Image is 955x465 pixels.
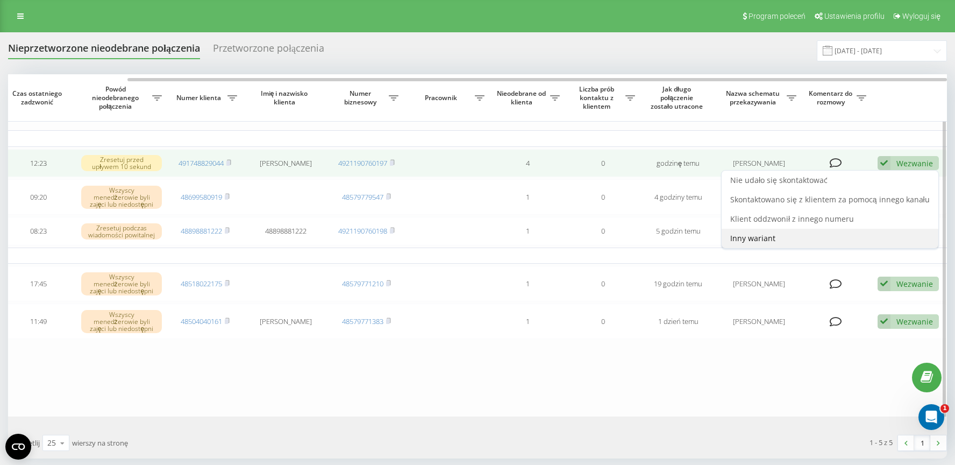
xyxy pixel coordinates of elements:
td: Centralka DE [716,217,802,245]
iframe: Intercom live chat [918,404,944,430]
div: Wszyscy menedżerowie byli zajęci lub niedostępni [81,272,162,296]
span: Ustawienia profilu [824,12,885,20]
span: Nieodebrane od klienta [495,89,550,106]
td: 0 [565,179,640,215]
td: 08:23 [1,217,76,245]
div: Nieprzetworzone nieodebrane połączenia [8,43,200,59]
a: 48898881222 [181,226,222,236]
div: Zresetuj przed upływem 10 sekund [81,155,162,171]
td: [PERSON_NAME] [716,179,802,215]
span: Inny wariant [730,233,775,243]
span: Numer klienta [173,94,227,102]
td: 0 [565,217,640,245]
span: Imię i nazwisko klienta [252,89,319,106]
span: Wyloguj się [902,12,940,20]
td: [PERSON_NAME] [243,304,329,339]
td: [PERSON_NAME] [243,149,329,178]
span: Powód nieodebranego połączenia [81,85,152,110]
td: 17:45 [1,266,76,301]
span: Komentarz do rozmowy [807,89,857,106]
span: Skontaktowano się z klientem za pomocą innego kanału [730,194,930,205]
span: wierszy na stronę [72,438,128,448]
a: 48518022175 [181,279,222,288]
a: 48579771383 [342,316,383,326]
span: Program poleceń [749,12,806,20]
span: Nazwa schematu przekazywania [721,89,787,106]
td: 1 [490,266,565,301]
span: Pracownik [409,94,475,102]
div: 25 [47,438,56,448]
td: 1 [490,217,565,245]
td: 4 godziny temu [640,179,716,215]
span: 1 [940,404,949,413]
div: Wezwanie [896,158,933,168]
td: 0 [565,266,640,301]
td: godzinę temu [640,149,716,178]
a: 491748829044 [179,158,224,168]
div: Przetworzone połączenia [213,43,324,59]
td: 0 [565,304,640,339]
button: Open CMP widget [5,434,31,460]
span: Numer biznesowy [334,89,389,106]
td: 09:20 [1,179,76,215]
td: 5 godzin temu [640,217,716,245]
span: Czas ostatniego zadzwonić [9,89,67,106]
span: Nie udało się skontaktować [730,175,828,185]
td: 48898881222 [243,217,329,245]
td: 1 [490,179,565,215]
div: Zresetuj podczas wiadomości powitalnej [81,223,162,239]
td: 19 godzin temu [640,266,716,301]
td: 0 [565,149,640,178]
a: 48579771210 [342,279,383,288]
td: [PERSON_NAME] [716,266,802,301]
td: [PERSON_NAME] [716,304,802,339]
div: Wszyscy menedżerowie byli zajęci lub niedostępni [81,310,162,334]
div: Wszyscy menedżerowie byli zajęci lub niedostępni [81,186,162,209]
span: Liczba prób kontaktu z klientem [571,85,625,110]
div: Wezwanie [896,316,933,327]
td: 1 [490,304,565,339]
td: 4 [490,149,565,178]
div: Wezwanie [896,279,933,289]
a: 1 [914,435,930,450]
td: [PERSON_NAME] [716,149,802,178]
a: 4921190760197 [338,158,387,168]
a: 48504040161 [181,316,222,326]
a: 48579779547 [342,192,383,202]
a: 4921190760198 [338,226,387,236]
td: 1 dzień temu [640,304,716,339]
span: Klient oddzwonił z innego numeru [730,214,854,224]
a: 48699580919 [181,192,222,202]
span: Jak długo połączenie zostało utracone [649,85,707,110]
td: 12:23 [1,149,76,178]
td: 11:49 [1,304,76,339]
div: 1 - 5 z 5 [870,437,893,448]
